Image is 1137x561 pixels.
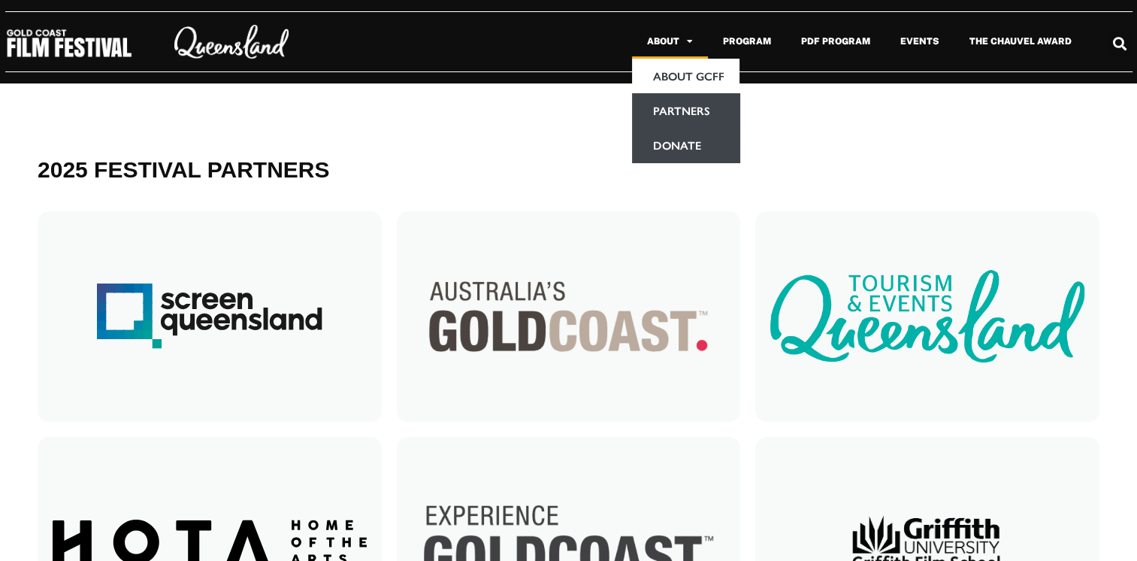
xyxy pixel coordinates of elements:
[632,93,739,128] a: Partners
[324,24,1087,59] nav: Menu
[632,59,739,93] a: About GCFF
[786,24,885,59] a: PDF Program
[885,24,954,59] a: Events
[632,128,739,162] a: Donate
[954,24,1087,59] a: The Chauvel Award
[708,24,786,59] a: Program
[38,159,1099,181] h1: 2025 FESTIVAL PARTNERS
[632,24,708,59] a: About
[1107,31,1132,56] div: Search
